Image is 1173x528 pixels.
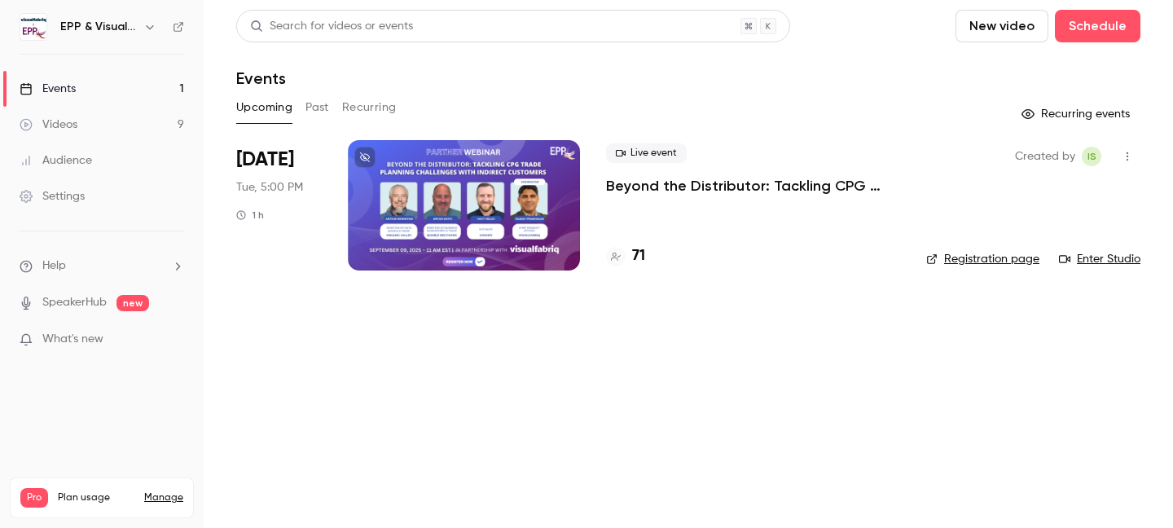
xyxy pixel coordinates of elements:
button: Recurring [342,95,397,121]
span: Created by [1015,147,1075,166]
button: Schedule [1055,10,1140,42]
div: Videos [20,117,77,133]
div: Settings [20,188,85,205]
li: help-dropdown-opener [20,257,184,275]
span: Pro [20,488,48,508]
span: Live event [606,143,687,163]
span: new [116,295,149,311]
div: Events [20,81,76,97]
h6: EPP & Visualfabriq [60,19,137,35]
a: Beyond the Distributor: Tackling CPG Trade Planning Challenges with Indirect Customers [606,176,900,196]
button: New video [956,10,1048,42]
span: Help [42,257,66,275]
div: Audience [20,152,92,169]
a: Enter Studio [1059,251,1140,267]
a: Manage [144,491,183,504]
button: Upcoming [236,95,292,121]
span: Plan usage [58,491,134,504]
span: Tue, 5:00 PM [236,179,303,196]
div: 1 h [236,209,264,222]
a: SpeakerHub [42,294,107,311]
span: Itamar Seligsohn [1082,147,1101,166]
div: Sep 9 Tue, 11:00 AM (America/New York) [236,140,322,271]
h4: 71 [632,245,645,267]
button: Past [305,95,329,121]
h1: Events [236,68,286,88]
a: Registration page [926,251,1039,267]
div: Search for videos or events [250,18,413,35]
a: 71 [606,245,645,267]
button: Recurring events [1014,101,1140,127]
iframe: Noticeable Trigger [165,332,184,347]
span: IS [1087,147,1096,166]
img: EPP & Visualfabriq [20,14,46,40]
span: [DATE] [236,147,294,173]
span: What's new [42,331,103,348]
